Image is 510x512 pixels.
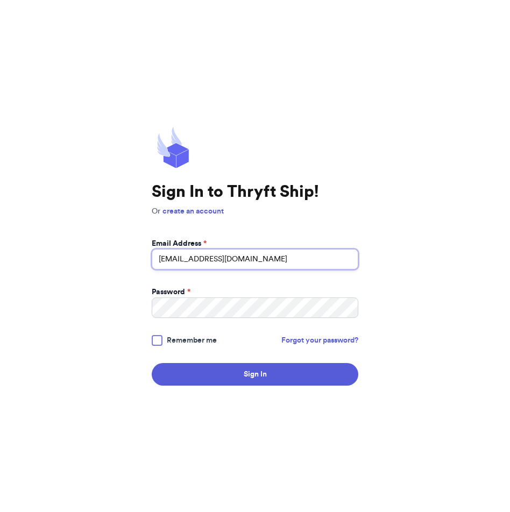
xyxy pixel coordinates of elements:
h1: Sign In to Thryft Ship! [152,182,358,202]
a: create an account [162,208,224,215]
button: Sign In [152,363,358,386]
label: Email Address [152,238,207,249]
p: Or [152,206,358,217]
label: Password [152,287,190,297]
a: Forgot your password? [281,335,358,346]
span: Remember me [167,335,217,346]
